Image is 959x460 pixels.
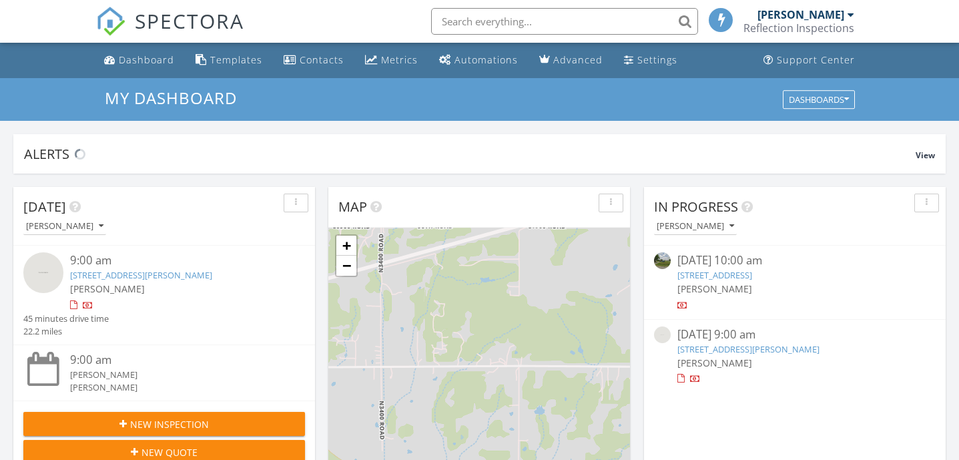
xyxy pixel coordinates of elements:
[23,252,305,338] a: 9:00 am [STREET_ADDRESS][PERSON_NAME] [PERSON_NAME] 45 minutes drive time 22.2 miles
[26,222,103,231] div: [PERSON_NAME]
[360,48,423,73] a: Metrics
[338,198,367,216] span: Map
[70,369,282,381] div: [PERSON_NAME]
[431,8,698,35] input: Search everything...
[70,381,282,394] div: [PERSON_NAME]
[105,87,237,109] span: My Dashboard
[336,256,356,276] a: Zoom out
[677,269,752,281] a: [STREET_ADDRESS]
[141,445,198,459] span: New Quote
[654,218,737,236] button: [PERSON_NAME]
[70,282,145,295] span: [PERSON_NAME]
[96,18,244,46] a: SPECTORA
[654,252,671,269] img: streetview
[434,48,523,73] a: Automations (Basic)
[553,53,603,66] div: Advanced
[99,48,180,73] a: Dashboard
[777,53,855,66] div: Support Center
[657,222,734,231] div: [PERSON_NAME]
[743,21,854,35] div: Reflection Inspections
[677,282,752,295] span: [PERSON_NAME]
[654,326,936,386] a: [DATE] 9:00 am [STREET_ADDRESS][PERSON_NAME] [PERSON_NAME]
[23,198,66,216] span: [DATE]
[119,53,174,66] div: Dashboard
[23,252,63,292] img: streetview
[278,48,349,73] a: Contacts
[24,145,916,163] div: Alerts
[190,48,268,73] a: Templates
[619,48,683,73] a: Settings
[135,7,244,35] span: SPECTORA
[96,7,125,36] img: The Best Home Inspection Software - Spectora
[677,357,752,369] span: [PERSON_NAME]
[677,326,912,343] div: [DATE] 9:00 am
[23,312,109,325] div: 45 minutes drive time
[454,53,518,66] div: Automations
[23,325,109,338] div: 22.2 miles
[23,218,106,236] button: [PERSON_NAME]
[70,252,282,269] div: 9:00 am
[23,412,305,436] button: New Inspection
[381,53,418,66] div: Metrics
[783,90,855,109] button: Dashboards
[336,236,356,256] a: Zoom in
[758,48,860,73] a: Support Center
[677,252,912,269] div: [DATE] 10:00 am
[130,417,209,431] span: New Inspection
[210,53,262,66] div: Templates
[916,150,935,161] span: View
[534,48,608,73] a: Advanced
[654,252,936,312] a: [DATE] 10:00 am [STREET_ADDRESS] [PERSON_NAME]
[654,326,671,343] img: streetview
[677,343,820,355] a: [STREET_ADDRESS][PERSON_NAME]
[654,198,738,216] span: In Progress
[757,8,844,21] div: [PERSON_NAME]
[637,53,677,66] div: Settings
[70,352,282,369] div: 9:00 am
[300,53,344,66] div: Contacts
[70,269,212,281] a: [STREET_ADDRESS][PERSON_NAME]
[789,95,849,104] div: Dashboards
